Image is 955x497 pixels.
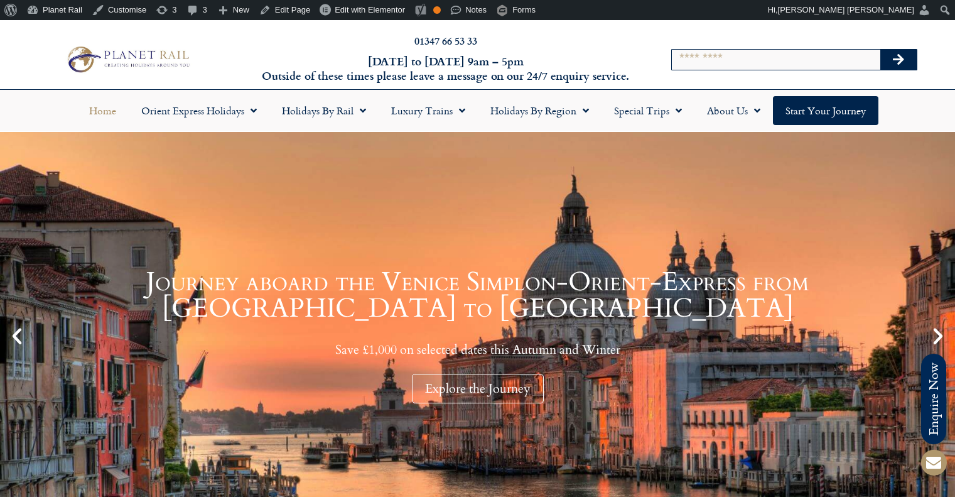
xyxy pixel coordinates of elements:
[433,6,441,14] div: OK
[602,96,694,125] a: Special Trips
[414,33,477,48] a: 01347 66 53 33
[773,96,878,125] a: Start your Journey
[31,269,924,322] h1: Journey aboard the Venice Simplon-Orient-Express from [GEOGRAPHIC_DATA] to [GEOGRAPHIC_DATA]
[694,96,773,125] a: About Us
[269,96,379,125] a: Holidays by Rail
[6,325,28,347] div: Previous slide
[927,325,949,347] div: Next slide
[412,374,544,403] div: Explore the Journey
[379,96,478,125] a: Luxury Trains
[6,96,949,125] nav: Menu
[77,96,129,125] a: Home
[335,5,405,14] span: Edit with Elementor
[129,96,269,125] a: Orient Express Holidays
[62,43,193,75] img: Planet Rail Train Holidays Logo
[880,50,917,70] button: Search
[478,96,602,125] a: Holidays by Region
[778,5,914,14] span: [PERSON_NAME] [PERSON_NAME]
[31,342,924,358] p: Save £1,000 on selected dates this Autumn and Winter
[258,54,634,84] h6: [DATE] to [DATE] 9am – 5pm Outside of these times please leave a message on our 24/7 enquiry serv...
